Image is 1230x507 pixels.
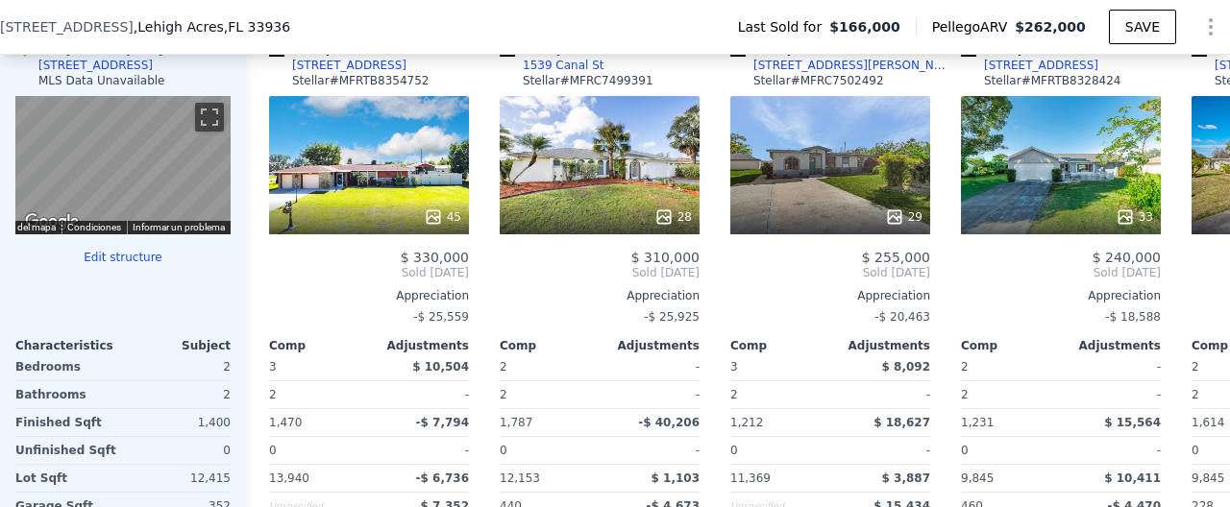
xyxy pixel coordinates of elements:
span: , FL 33936 [224,19,290,35]
div: - [834,437,930,464]
span: $ 310,000 [631,250,700,265]
div: Characteristics [15,338,123,353]
button: Activar o desactivar la vista de pantalla completa [195,103,224,132]
span: 3 [730,360,738,374]
div: - [373,381,469,408]
span: 11,369 [730,471,771,485]
span: Last Sold for [738,17,830,36]
div: Adjustments [369,338,469,353]
div: - [1065,437,1161,464]
div: Comp [269,338,369,353]
div: Unfinished Sqft [15,437,119,464]
span: 0 [730,444,738,457]
div: 28 [654,207,692,227]
div: Lot Sqft [15,465,119,492]
div: 2 [961,381,1057,408]
div: - [603,381,700,408]
span: 1,614 [1192,416,1224,429]
span: $ 240,000 [1093,250,1161,265]
span: 0 [961,444,969,457]
div: Stellar # MFRTB8328424 [984,73,1120,88]
div: - [1065,353,1161,380]
div: Appreciation [269,288,469,303]
div: [STREET_ADDRESS] [38,58,153,73]
span: 3 [269,360,277,374]
span: $ 18,627 [873,416,930,429]
div: Comp [730,338,830,353]
span: Sold [DATE] [961,265,1161,280]
div: 0 [127,437,231,464]
div: Appreciation [500,288,700,303]
div: 2 [269,381,365,408]
div: 2 [500,381,596,408]
div: Appreciation [730,288,930,303]
div: Mapa [15,96,231,234]
div: Stellar # MFRC7499391 [523,73,653,88]
span: 2 [500,360,507,374]
div: 45 [424,207,461,227]
a: [STREET_ADDRESS] [961,58,1098,73]
div: Street View [15,96,231,234]
div: - [603,437,700,464]
a: Condiciones (se abre en una nueva pestaña) [67,222,121,232]
div: Stellar # MFRTB8354752 [292,73,429,88]
div: MLS Data Unavailable [38,73,165,88]
a: Abrir esta área en Google Maps (se abre en una ventana nueva) [20,209,84,234]
div: Adjustments [830,338,930,353]
div: 2 [730,381,826,408]
span: 9,845 [961,471,994,485]
span: 1,787 [500,416,532,429]
div: Appreciation [961,288,1161,303]
span: 1,231 [961,416,994,429]
span: $ 255,000 [862,250,930,265]
div: - [603,353,700,380]
span: $ 330,000 [401,250,469,265]
div: [STREET_ADDRESS][PERSON_NAME] [753,58,953,73]
div: Comp [961,338,1061,353]
span: -$ 40,206 [638,416,700,429]
span: $ 10,411 [1104,471,1161,485]
span: Sold [DATE] [730,265,930,280]
button: SAVE [1109,10,1176,44]
img: Google [20,209,84,234]
div: Bedrooms [15,353,119,380]
div: Comp [500,338,600,353]
span: -$ 25,559 [413,310,469,324]
span: Sold [DATE] [269,265,469,280]
div: - [834,381,930,408]
div: 12,415 [127,465,231,492]
div: [STREET_ADDRESS] [984,58,1098,73]
span: 1,212 [730,416,763,429]
a: 1539 Canal St [500,58,604,73]
span: $ 3,887 [882,471,930,485]
div: 1,400 [127,409,231,436]
span: , Lehigh Acres [134,17,290,36]
span: -$ 20,463 [874,310,930,324]
span: 2 [1192,360,1199,374]
div: Finished Sqft [15,409,119,436]
div: Adjustments [600,338,700,353]
span: $262,000 [1015,19,1086,35]
span: 12,153 [500,471,540,485]
span: -$ 6,736 [416,471,469,485]
div: Subject [123,338,231,353]
div: 2 [127,381,231,408]
span: $166,000 [829,17,900,36]
div: - [373,437,469,464]
div: Stellar # MFRC7502492 [753,73,884,88]
span: -$ 25,925 [644,310,700,324]
a: Informar un problema [133,222,225,232]
div: 1539 Canal St [523,58,604,73]
div: [STREET_ADDRESS] [292,58,406,73]
span: $ 10,504 [412,360,469,374]
div: 33 [1116,207,1153,227]
button: Edit structure [15,250,231,265]
button: Show Options [1192,8,1230,46]
span: Pellego ARV [932,17,1016,36]
div: Bathrooms [15,381,119,408]
span: 13,940 [269,471,309,485]
span: 9,845 [1192,471,1224,485]
span: 0 [500,444,507,457]
span: -$ 7,794 [416,416,469,429]
span: $ 8,092 [882,360,930,374]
